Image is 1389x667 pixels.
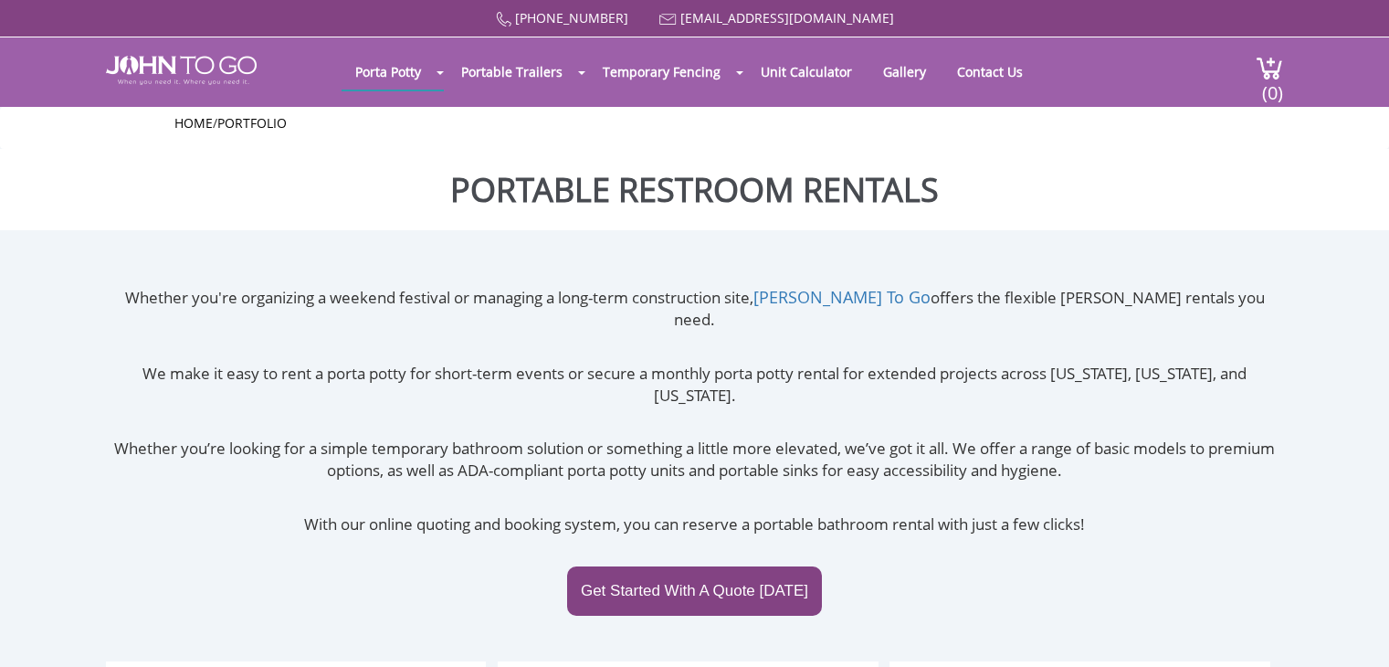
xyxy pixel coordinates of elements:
a: [PHONE_NUMBER] [515,9,628,26]
ul: / [174,114,1215,132]
img: JOHN to go [106,56,257,85]
a: Gallery [869,54,940,90]
p: Whether you’re looking for a simple temporary bathroom solution or something a little more elevat... [106,438,1283,482]
span: (0) [1261,66,1283,105]
img: Call [496,12,511,27]
a: Contact Us [943,54,1036,90]
a: [EMAIL_ADDRESS][DOMAIN_NAME] [680,9,894,26]
a: Temporary Fencing [589,54,734,90]
a: Portable Trailers [447,54,576,90]
a: Unit Calculator [747,54,866,90]
p: We make it easy to rent a porta potty for short-term events or secure a monthly porta potty renta... [106,363,1283,408]
img: cart a [1256,56,1283,80]
a: Porta Potty [342,54,435,90]
a: Home [174,114,213,132]
p: Whether you're organizing a weekend festival or managing a long-term construction site, offers th... [106,286,1283,332]
a: Get Started With A Quote [DATE] [567,566,822,616]
button: Live Chat [1316,594,1389,667]
img: Mail [659,14,677,26]
a: Portfolio [217,114,287,132]
p: With our online quoting and booking system, you can reserve a portable bathroom rental with just ... [106,513,1283,535]
a: [PERSON_NAME] To Go [753,286,931,308]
